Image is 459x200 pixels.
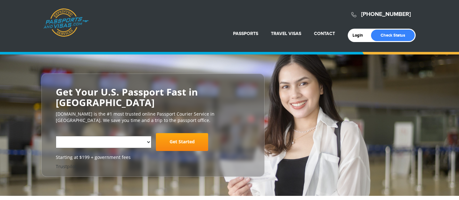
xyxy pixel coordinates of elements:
p: [DOMAIN_NAME] is the #1 most trusted online Passport Courier Service in [GEOGRAPHIC_DATA]. We sav... [56,111,250,124]
a: Passports [233,31,258,36]
span: Starting at $199 + government fees [56,154,250,161]
a: Get Started [156,133,208,151]
h2: Get Your U.S. Passport Fast in [GEOGRAPHIC_DATA] [56,87,250,108]
a: Trustpilot [56,164,76,170]
a: [PHONE_NUMBER] [361,11,411,18]
a: Passports & [DOMAIN_NAME] [43,8,89,37]
a: Check Status [371,30,415,41]
a: Contact [314,31,335,36]
a: Travel Visas [271,31,301,36]
a: Login [353,33,368,38]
